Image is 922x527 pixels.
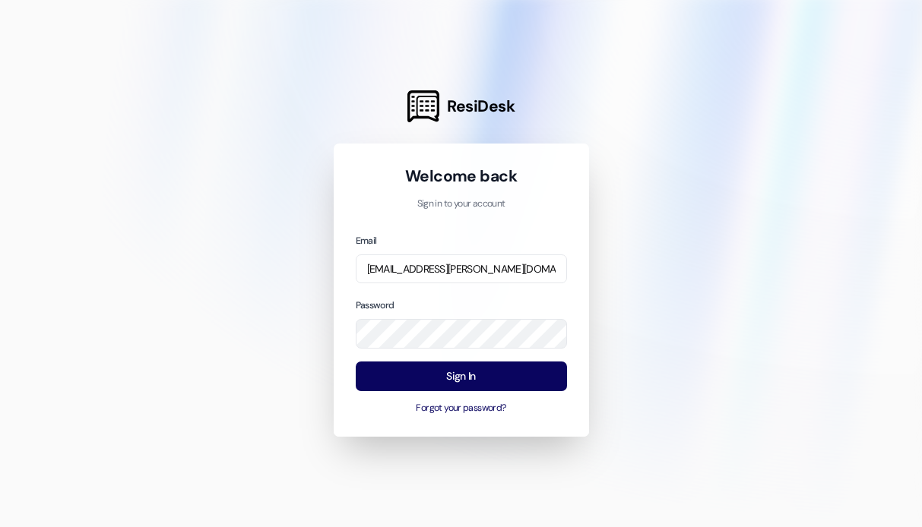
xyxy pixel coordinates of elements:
[356,402,567,415] button: Forgot your password?
[356,254,567,284] input: name@example.com
[356,235,377,247] label: Email
[356,361,567,391] button: Sign In
[356,299,394,311] label: Password
[447,96,515,117] span: ResiDesk
[356,197,567,211] p: Sign in to your account
[407,90,439,122] img: ResiDesk Logo
[356,166,567,187] h1: Welcome back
